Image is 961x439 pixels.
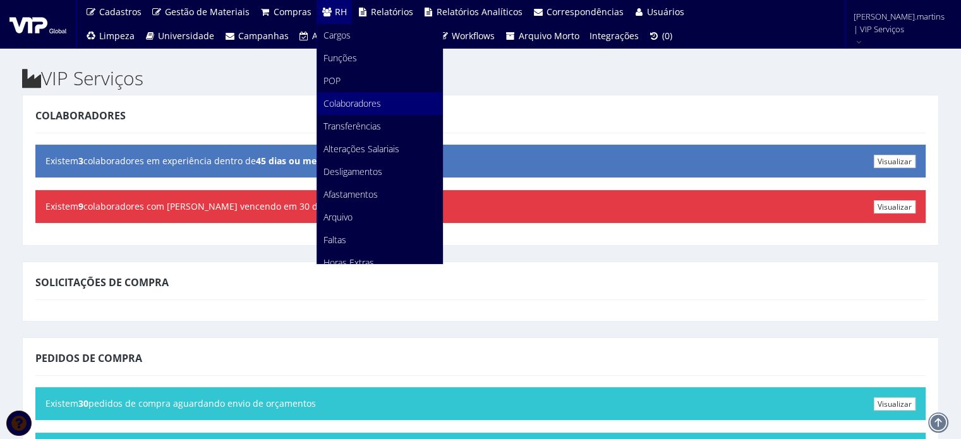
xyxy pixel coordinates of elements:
b: 3 [78,155,83,167]
div: Existem pedidos de compra aguardando envio de orçamentos [35,387,926,420]
a: Desligamentos [317,160,442,183]
h2: VIP Serviços [22,68,939,88]
a: Visualizar [874,397,916,411]
span: Arquivo Morto [519,30,579,42]
span: Faltas [323,234,346,246]
a: Limpeza [80,24,140,48]
span: Transferências [323,120,381,132]
a: Alterações Salariais [317,138,442,160]
span: Universidade [158,30,214,42]
a: Cargos [317,24,442,47]
a: Assistência Técnica [294,24,400,48]
span: Horas Extras [323,256,374,268]
span: Arquivo [323,211,353,223]
a: Funções [317,47,442,69]
span: Correspondências [547,6,624,18]
span: Colaboradores [323,97,381,109]
span: Cadastros [99,6,142,18]
a: POP [317,69,442,92]
a: Afastamentos [317,183,442,206]
span: Cargos [323,29,351,41]
div: Existem colaboradores com [PERSON_NAME] vencendo em 30 dias ou menos [35,190,926,223]
span: POP [323,75,341,87]
span: Relatórios Analíticos [437,6,523,18]
span: [PERSON_NAME].martins | VIP Serviços [854,10,945,35]
a: Arquivo [317,206,442,229]
a: Transferências [317,115,442,138]
b: 45 dias ou menos [256,155,332,167]
span: Funções [323,52,357,64]
span: Solicitações de Compra [35,275,169,289]
a: Visualizar [874,200,916,213]
span: Assistência Técnica [312,30,394,42]
a: (0) [644,24,678,48]
a: Horas Extras [317,251,442,274]
b: 9 [78,200,83,212]
a: Workflows [433,24,500,48]
b: 30 [78,397,88,409]
span: Campanhas [238,30,289,42]
span: Colaboradores [35,109,126,123]
a: Colaboradores [317,92,442,115]
span: Pedidos de Compra [35,351,142,365]
span: (0) [662,30,672,42]
span: Compras [274,6,311,18]
span: Relatórios [371,6,413,18]
a: Arquivo Morto [500,24,584,48]
a: Universidade [140,24,220,48]
span: Integrações [589,30,639,42]
span: Gestão de Materiais [165,6,250,18]
span: Limpeza [99,30,135,42]
a: Integrações [584,24,644,48]
span: RH [335,6,347,18]
span: Alterações Salariais [323,143,399,155]
span: Desligamentos [323,165,382,177]
a: Campanhas [219,24,294,48]
div: Existem colaboradores em experiência dentro de [35,145,926,177]
a: Visualizar [874,155,916,168]
span: Afastamentos [323,188,378,200]
a: Faltas [317,229,442,251]
img: logo [9,15,66,33]
span: Usuários [647,6,684,18]
span: Workflows [452,30,495,42]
